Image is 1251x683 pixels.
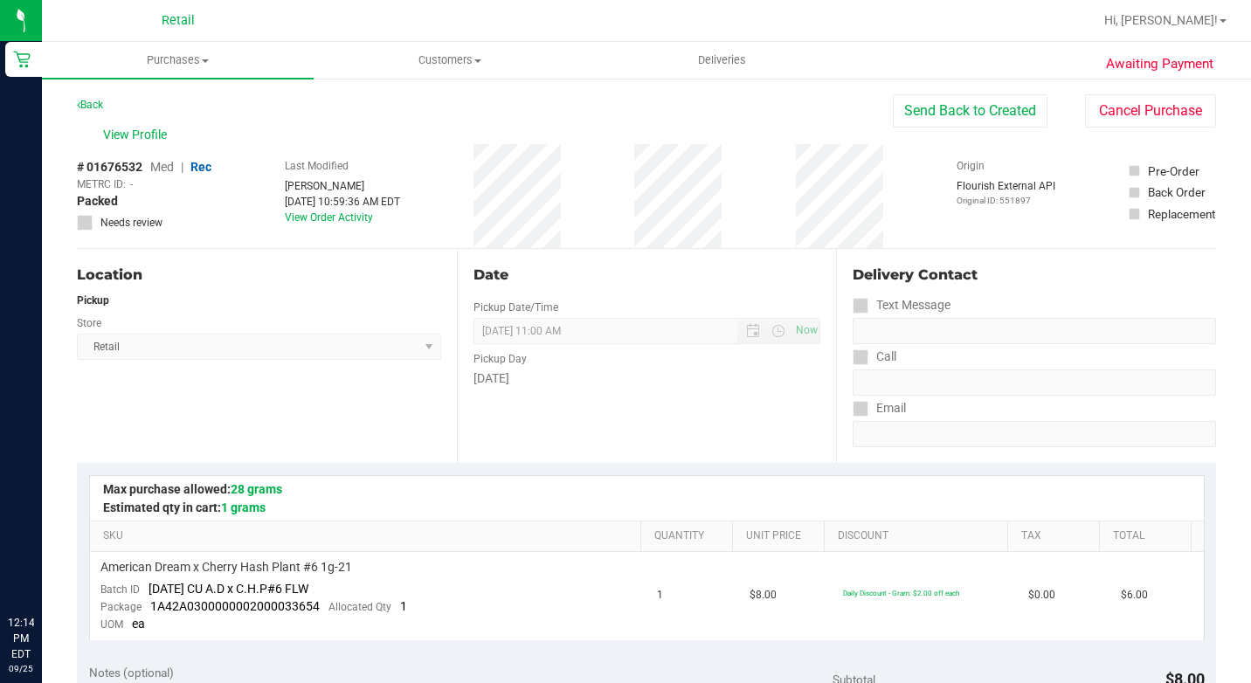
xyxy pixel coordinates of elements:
span: UOM [100,618,123,631]
a: Unit Price [746,529,817,543]
p: 09/25 [8,662,34,675]
a: Deliveries [586,42,858,79]
span: 1A42A0300000002000033654 [150,599,320,613]
div: Back Order [1148,183,1206,201]
span: Customers [314,52,584,68]
label: Pickup Day [473,351,527,367]
a: View Order Activity [285,211,373,224]
a: Discount [838,529,1000,543]
inline-svg: Retail [13,51,31,68]
a: Quantity [654,529,725,543]
div: Flourish External API [957,178,1055,207]
span: [DATE] CU A.D x C.H.P#6 FLW [149,582,308,596]
input: Format: (999) 999-9999 [853,318,1216,344]
a: Purchases [42,42,314,79]
span: Batch ID [100,583,140,596]
span: Daily Discount - Gram: $2.00 off each [843,589,959,597]
span: Max purchase allowed: [103,482,282,496]
a: SKU [103,529,633,543]
p: Original ID: 551897 [957,194,1055,207]
span: Allocated Qty [328,601,391,613]
span: Estimated qty in cart: [103,500,266,514]
span: 1 [400,599,407,613]
span: 1 grams [221,500,266,514]
div: [DATE] [473,369,821,388]
label: Email [853,396,906,421]
label: Text Message [853,293,950,318]
button: Send Back to Created [893,94,1047,128]
span: Deliveries [674,52,770,68]
span: Needs review [100,215,162,231]
span: 28 grams [231,482,282,496]
span: View Profile [103,126,173,144]
span: American Dream x Cherry Hash Plant #6 1g-21 [100,559,352,576]
span: $0.00 [1028,587,1055,604]
label: Last Modified [285,158,349,174]
div: Replacement [1148,205,1215,223]
span: METRC ID: [77,176,126,192]
div: Delivery Contact [853,265,1216,286]
label: Call [853,344,896,369]
span: # 01676532 [77,158,142,176]
span: ea [132,617,145,631]
span: Purchases [42,52,314,68]
label: Store [77,315,101,331]
a: Tax [1021,529,1092,543]
span: Awaiting Payment [1106,54,1213,74]
label: Pickup Date/Time [473,300,558,315]
span: Med [150,160,174,174]
a: Total [1113,529,1184,543]
iframe: Resource center unread badge [52,541,73,562]
span: | [181,160,183,174]
div: [DATE] 10:59:36 AM EDT [285,194,400,210]
span: Package [100,601,142,613]
iframe: Resource center [17,543,70,596]
span: Notes (optional) [89,666,174,680]
div: [PERSON_NAME] [285,178,400,194]
span: Rec [190,160,211,174]
label: Origin [957,158,985,174]
strong: Pickup [77,294,109,307]
span: $6.00 [1121,587,1148,604]
p: 12:14 PM EDT [8,615,34,662]
span: - [130,176,133,192]
a: Back [77,99,103,111]
span: Packed [77,192,118,210]
input: Format: (999) 999-9999 [853,369,1216,396]
span: 1 [657,587,663,604]
span: $8.00 [750,587,777,604]
span: Hi, [PERSON_NAME]! [1104,13,1218,27]
button: Cancel Purchase [1085,94,1216,128]
div: Location [77,265,441,286]
div: Pre-Order [1148,162,1199,180]
a: Customers [314,42,585,79]
div: Date [473,265,821,286]
span: Retail [162,13,195,28]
